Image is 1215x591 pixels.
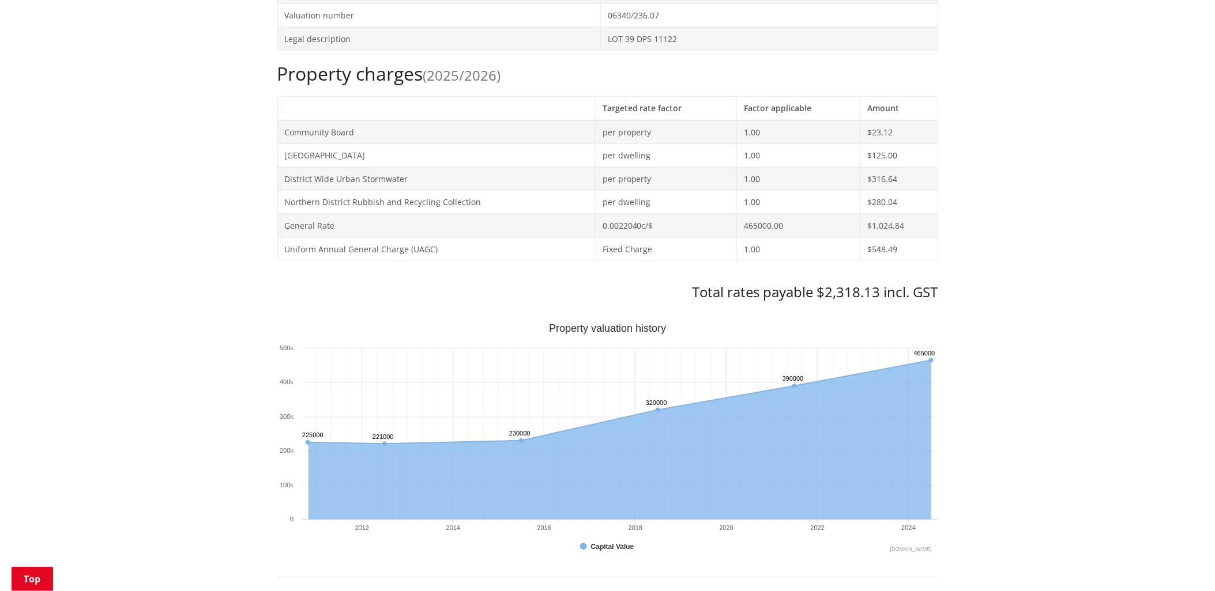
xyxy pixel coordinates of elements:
td: per dwelling [595,191,737,214]
text: 400k [280,379,294,386]
text: 230000 [509,430,531,437]
td: Uniform Annual General Charge (UAGC) [277,237,595,261]
text: 0 [289,516,293,523]
path: Tuesday, Jun 30, 12:00, 230,000. Capital Value. [519,438,524,443]
path: Wednesday, Jun 30, 12:00, 390,000. Capital Value. [792,384,797,388]
td: 1.00 [737,144,860,168]
text: 200k [280,448,294,454]
text: 2018 [628,525,642,532]
text: 2024 [901,525,915,532]
text: 300k [280,414,294,420]
text: 221000 [373,434,394,441]
td: Community Board [277,120,595,144]
text: 500k [280,345,294,352]
td: 1.00 [737,167,860,191]
path: Saturday, Jun 30, 12:00, 320,000. Capital Value. [656,408,660,412]
td: Valuation number [277,4,601,28]
path: Sunday, Jun 30, 12:00, 465,000. Capital Value. [928,358,933,363]
h2: Property charges [277,63,938,85]
td: per property [595,167,737,191]
text: 390000 [783,376,804,382]
div: Property valuation history. Highcharts interactive chart. [277,324,938,554]
text: Property valuation history [549,323,666,334]
th: Amount [860,96,938,120]
td: 0.0022040c/$ [595,214,737,237]
td: per property [595,120,737,144]
td: Legal description [277,27,601,51]
td: Fixed Charge [595,237,737,261]
text: 2020 [719,525,733,532]
a: Top [12,567,53,591]
iframe: Messenger Launcher [1162,543,1203,584]
text: Chart credits: Highcharts.com [890,547,931,552]
td: 06340/236.07 [601,4,938,28]
td: [GEOGRAPHIC_DATA] [277,144,595,168]
td: $1,024.84 [860,214,938,237]
text: 320000 [646,400,667,407]
text: 100k [280,482,294,489]
th: Targeted rate factor [595,96,737,120]
path: Saturday, Jun 30, 12:00, 221,000. Capital Value. [382,442,387,446]
text: 2016 [537,525,551,532]
text: Capital Value [591,543,634,551]
td: 1.00 [737,191,860,214]
text: 225000 [302,432,324,439]
td: District Wide Urban Stormwater [277,167,595,191]
td: 465000.00 [737,214,860,237]
button: Show Capital Value [580,484,635,495]
td: Northern District Rubbish and Recycling Collection [277,191,595,214]
svg: Interactive chart [277,324,938,554]
text: 2022 [810,525,824,532]
td: $23.12 [860,120,938,144]
td: 1.00 [737,120,860,144]
path: Wednesday, Oct 27, 11:00, 225,000. Capital Value. [305,440,310,445]
td: LOT 39 DPS 11122 [601,27,938,51]
td: $280.04 [860,191,938,214]
td: 1.00 [737,237,860,261]
td: $548.49 [860,237,938,261]
td: General Rate [277,214,595,237]
text: 465000 [914,350,935,357]
td: per dwelling [595,144,737,168]
text: 2012 [355,525,368,532]
th: Factor applicable [737,96,860,120]
td: $316.64 [860,167,938,191]
td: $125.00 [860,144,938,168]
text: 2014 [446,525,460,532]
h3: Total rates payable $2,318.13 incl. GST [277,284,938,301]
span: (2025/2026) [423,66,501,85]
